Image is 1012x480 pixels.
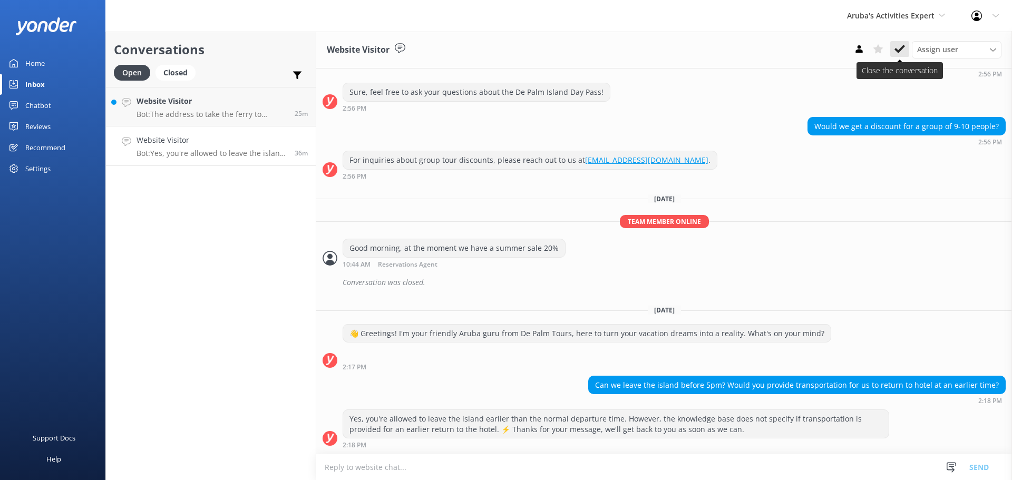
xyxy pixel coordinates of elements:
span: Reservations Agent [378,261,437,268]
div: Settings [25,158,51,179]
strong: 2:18 PM [343,442,366,448]
a: Website VisitorBot:The address to take the ferry to [GEOGRAPHIC_DATA] is [GEOGRAPHIC_DATA], [GEOG... [106,87,316,126]
div: 02:18pm 15-Aug-2025 (UTC -04:00) America/Caracas [343,441,889,448]
div: Yes, you're allowed to leave the island earlier than the normal departure time. However, the know... [343,410,889,438]
a: [EMAIL_ADDRESS][DOMAIN_NAME] [585,155,708,165]
div: Reviews [25,116,51,137]
div: Chatbot [25,95,51,116]
span: Team member online [620,215,709,228]
a: Closed [155,66,201,78]
div: Closed [155,65,196,81]
div: Open [114,65,150,81]
strong: 10:44 AM [343,261,371,268]
span: [DATE] [648,194,681,203]
div: 02:56pm 02-Aug-2025 (UTC -04:00) America/Caracas [766,70,1006,77]
div: 02:56pm 02-Aug-2025 (UTC -04:00) America/Caracas [807,138,1006,145]
strong: 2:56 PM [978,71,1002,77]
div: 👋 Greetings! I'm your friendly Aruba guru from De Palm Tours, here to turn your vacation dreams i... [343,325,831,342]
a: Website VisitorBot:Yes, you're allowed to leave the island earlier than the normal departure time... [106,126,316,166]
img: yonder-white-logo.png [16,17,76,35]
strong: 2:17 PM [343,364,366,370]
div: Conversation was closed. [343,273,1006,291]
div: Good morning, at the moment we have a summer sale 20% [343,239,565,257]
strong: 2:18 PM [978,398,1002,404]
div: For inquiries about group tour discounts, please reach out to us at . [343,151,717,169]
div: 02:56pm 02-Aug-2025 (UTC -04:00) America/Caracas [343,104,610,112]
a: Open [114,66,155,78]
span: 02:18pm 15-Aug-2025 (UTC -04:00) America/Caracas [295,149,308,158]
div: 02:18pm 15-Aug-2025 (UTC -04:00) America/Caracas [588,397,1006,404]
div: 2025-08-03T14:44:51.875 [323,273,1006,291]
span: 02:28pm 15-Aug-2025 (UTC -04:00) America/Caracas [295,109,308,118]
h2: Conversations [114,40,308,60]
strong: 2:56 PM [978,139,1002,145]
div: Inbox [25,74,45,95]
p: Bot: Yes, you're allowed to leave the island earlier than the normal departure time. However, the... [137,149,287,158]
strong: 2:56 PM [343,173,366,180]
div: Can we leave the island before 5pm? Would you provide transportation for us to return to hotel at... [589,376,1005,394]
div: Assign User [912,41,1001,58]
div: Sure, feel free to ask your questions about the De Palm Island Day Pass! [343,83,610,101]
span: Aruba's Activities Expert [847,11,935,21]
h4: Website Visitor [137,134,287,146]
h4: Website Visitor [137,95,287,107]
span: [DATE] [648,306,681,315]
div: Help [46,448,61,469]
div: Support Docs [33,427,75,448]
div: Home [25,53,45,74]
h3: Website Visitor [327,43,390,57]
div: Would we get a discount for a group of 9-10 people? [808,117,1005,135]
span: Assign user [917,44,958,55]
strong: 2:56 PM [343,105,366,112]
div: 02:56pm 02-Aug-2025 (UTC -04:00) America/Caracas [343,172,717,180]
div: 10:44am 03-Aug-2025 (UTC -04:00) America/Caracas [343,260,566,268]
div: 02:17pm 15-Aug-2025 (UTC -04:00) America/Caracas [343,363,831,370]
p: Bot: The address to take the ferry to [GEOGRAPHIC_DATA] is [GEOGRAPHIC_DATA], [GEOGRAPHIC_DATA]. [137,110,287,119]
div: Recommend [25,137,65,158]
